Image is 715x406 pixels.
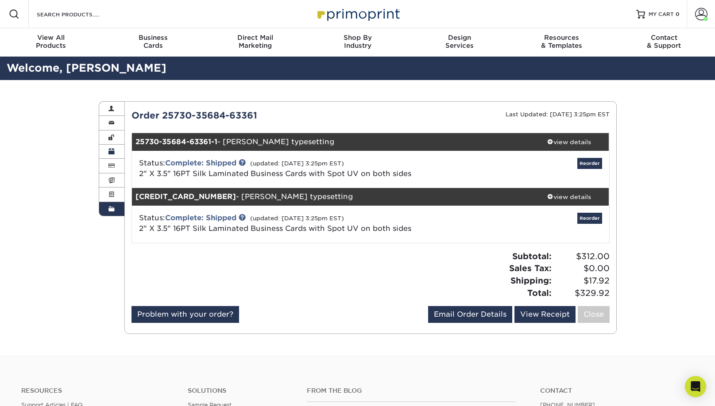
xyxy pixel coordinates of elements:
a: Email Order Details [428,306,512,323]
div: - [PERSON_NAME] typesetting [132,133,529,151]
strong: Total: [527,288,552,298]
span: $312.00 [554,250,610,263]
div: Status: [132,213,450,234]
div: Open Intercom Messenger [685,376,706,397]
span: 2" X 3.5" 16PT Silk Laminated Business Cards with Spot UV on both sides [139,169,411,178]
a: Resources& Templates [511,28,613,57]
img: Primoprint [313,4,402,23]
div: - [PERSON_NAME] typesetting [132,188,529,206]
a: Close [578,306,610,323]
span: Shop By [306,34,409,42]
span: 0 [676,11,680,17]
a: Reorder [577,213,602,224]
span: $329.92 [554,287,610,299]
div: view details [529,192,609,201]
iframe: Google Customer Reviews [2,379,75,403]
div: view details [529,138,609,146]
span: Business [102,34,205,42]
small: (updated: [DATE] 3:25pm EST) [250,215,344,222]
span: Direct Mail [204,34,306,42]
span: MY CART [649,11,674,18]
span: $17.92 [554,275,610,287]
div: Services [409,34,511,50]
div: Order 25730-35684-63361 [125,109,371,122]
span: Contact [613,34,715,42]
div: & Support [613,34,715,50]
strong: Subtotal: [512,251,552,261]
input: SEARCH PRODUCTS..... [36,9,122,19]
span: 2" X 3.5" 16PT Silk Laminated Business Cards with Spot UV on both sides [139,224,411,233]
span: Resources [511,34,613,42]
div: Cards [102,34,205,50]
span: Design [409,34,511,42]
div: Industry [306,34,409,50]
a: Complete: Shipped [165,159,236,167]
strong: 25730-35684-63361-1 [135,138,217,146]
a: view details [529,188,609,206]
strong: [CREDIT_CARD_NUMBER] [135,192,236,201]
a: BusinessCards [102,28,205,57]
small: (updated: [DATE] 3:25pm EST) [250,160,344,167]
small: Last Updated: [DATE] 3:25pm EST [506,111,610,118]
a: Reorder [577,158,602,169]
a: Contact& Support [613,28,715,57]
a: Problem with your order? [131,306,239,323]
a: Complete: Shipped [165,214,236,222]
h4: Resources [21,387,174,395]
h4: From the Blog [307,387,516,395]
strong: Sales Tax: [509,263,552,273]
a: Shop ByIndustry [306,28,409,57]
a: Direct MailMarketing [204,28,306,57]
div: Status: [132,158,450,179]
h4: Solutions [188,387,294,395]
a: DesignServices [409,28,511,57]
span: $0.00 [554,262,610,275]
strong: Shipping: [510,276,552,285]
div: Marketing [204,34,306,50]
a: View Receipt [514,306,576,323]
a: view details [529,133,609,151]
a: Contact [540,387,693,395]
div: & Templates [511,34,613,50]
